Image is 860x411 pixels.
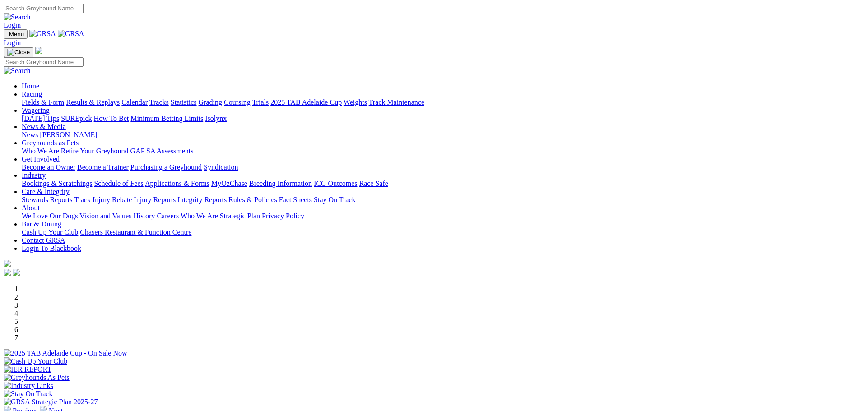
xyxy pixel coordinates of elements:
a: Purchasing a Greyhound [130,163,202,171]
a: SUREpick [61,115,92,122]
img: Industry Links [4,382,53,390]
a: News & Media [22,123,66,130]
div: Get Involved [22,163,856,171]
a: Login To Blackbook [22,245,81,252]
a: Greyhounds as Pets [22,139,79,147]
a: GAP SA Assessments [130,147,194,155]
a: We Love Our Dogs [22,212,78,220]
a: Get Involved [22,155,60,163]
a: About [22,204,40,212]
a: Grading [199,98,222,106]
a: Contact GRSA [22,236,65,244]
a: Fields & Form [22,98,64,106]
a: 2025 TAB Adelaide Cup [270,98,342,106]
img: Cash Up Your Club [4,357,67,365]
button: Toggle navigation [4,29,28,39]
img: Greyhounds As Pets [4,374,70,382]
a: MyOzChase [211,180,247,187]
a: Become a Trainer [77,163,129,171]
img: Close [7,49,30,56]
a: Breeding Information [249,180,312,187]
img: Search [4,13,31,21]
a: How To Bet [94,115,129,122]
a: Stay On Track [314,196,355,203]
a: Coursing [224,98,251,106]
a: Care & Integrity [22,188,70,195]
a: Vision and Values [79,212,131,220]
a: Privacy Policy [262,212,304,220]
img: twitter.svg [13,269,20,276]
a: Trials [252,98,269,106]
a: Isolynx [205,115,227,122]
img: GRSA [29,30,56,38]
img: 2025 TAB Adelaide Cup - On Sale Now [4,349,127,357]
a: Race Safe [359,180,388,187]
input: Search [4,4,84,13]
img: logo-grsa-white.png [35,47,42,54]
a: Track Injury Rebate [74,196,132,203]
a: Retire Your Greyhound [61,147,129,155]
div: About [22,212,856,220]
a: Schedule of Fees [94,180,143,187]
img: GRSA Strategic Plan 2025-27 [4,398,98,406]
a: Injury Reports [134,196,176,203]
a: [PERSON_NAME] [40,131,97,139]
img: logo-grsa-white.png [4,260,11,267]
a: Weights [344,98,367,106]
a: Strategic Plan [220,212,260,220]
a: Statistics [171,98,197,106]
img: Stay On Track [4,390,52,398]
a: Wagering [22,106,50,114]
a: Login [4,21,21,29]
a: Fact Sheets [279,196,312,203]
a: Chasers Restaurant & Function Centre [80,228,191,236]
a: Cash Up Your Club [22,228,78,236]
a: Applications & Forms [145,180,209,187]
a: Industry [22,171,46,179]
a: Home [22,82,39,90]
a: Minimum Betting Limits [130,115,203,122]
a: Who We Are [181,212,218,220]
button: Toggle navigation [4,47,33,57]
a: Bar & Dining [22,220,61,228]
a: Become an Owner [22,163,75,171]
a: Rules & Policies [228,196,277,203]
a: Integrity Reports [177,196,227,203]
a: Track Maintenance [369,98,424,106]
a: History [133,212,155,220]
div: Wagering [22,115,856,123]
div: News & Media [22,131,856,139]
a: Racing [22,90,42,98]
img: GRSA [58,30,84,38]
a: Syndication [204,163,238,171]
input: Search [4,57,84,67]
img: IER REPORT [4,365,51,374]
img: Search [4,67,31,75]
a: Results & Replays [66,98,120,106]
a: [DATE] Tips [22,115,59,122]
a: Tracks [149,98,169,106]
a: News [22,131,38,139]
div: Greyhounds as Pets [22,147,856,155]
div: Industry [22,180,856,188]
div: Bar & Dining [22,228,856,236]
div: Racing [22,98,856,106]
span: Menu [9,31,24,37]
a: Stewards Reports [22,196,72,203]
div: Care & Integrity [22,196,856,204]
a: Who We Are [22,147,59,155]
img: facebook.svg [4,269,11,276]
a: Bookings & Scratchings [22,180,92,187]
a: Careers [157,212,179,220]
a: Calendar [121,98,148,106]
a: ICG Outcomes [314,180,357,187]
a: Login [4,39,21,46]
